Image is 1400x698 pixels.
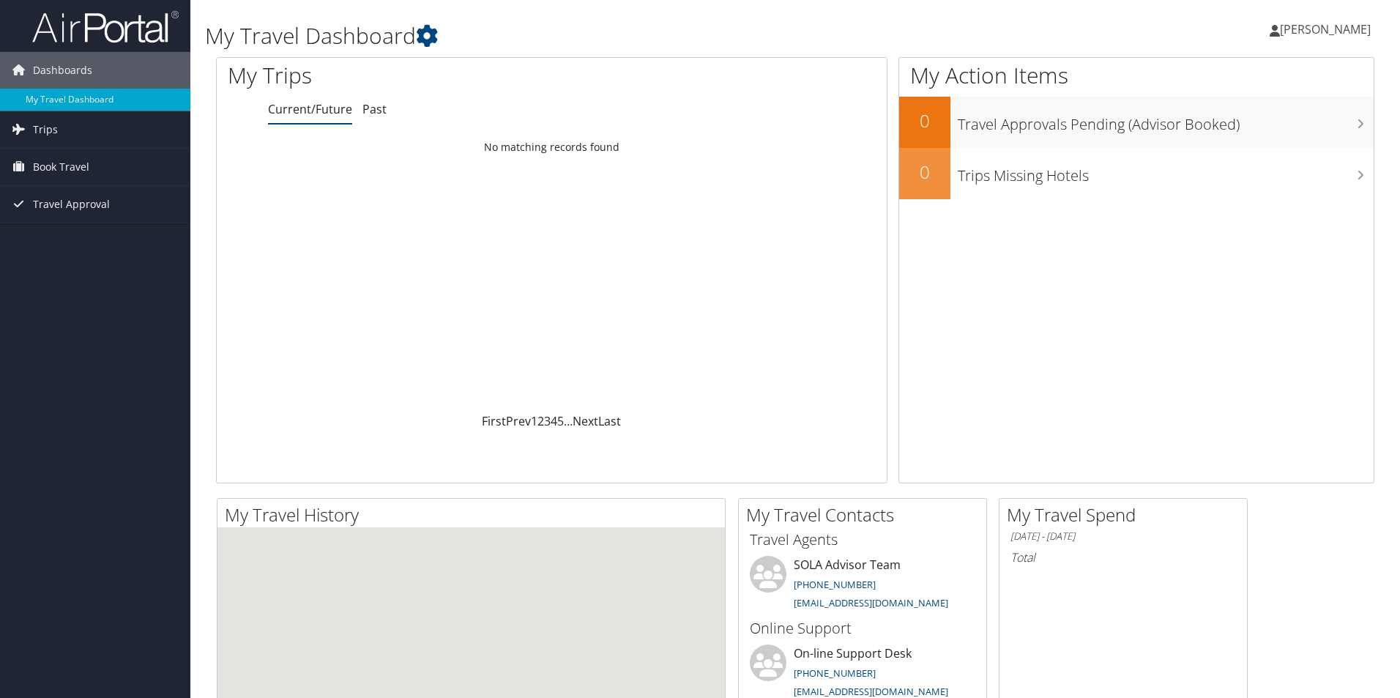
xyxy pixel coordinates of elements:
[573,413,598,429] a: Next
[1270,7,1385,51] a: [PERSON_NAME]
[1280,21,1371,37] span: [PERSON_NAME]
[217,134,887,160] td: No matching records found
[33,186,110,223] span: Travel Approval
[1010,530,1236,543] h6: [DATE] - [DATE]
[544,413,551,429] a: 3
[531,413,537,429] a: 1
[794,667,876,680] a: [PHONE_NUMBER]
[742,556,983,616] li: SOLA Advisor Team
[33,52,92,89] span: Dashboards
[228,60,597,91] h1: My Trips
[750,618,975,639] h3: Online Support
[482,413,506,429] a: First
[205,21,992,51] h1: My Travel Dashboard
[899,160,950,185] h2: 0
[506,413,531,429] a: Prev
[225,502,725,527] h2: My Travel History
[551,413,557,429] a: 4
[794,685,948,698] a: [EMAIL_ADDRESS][DOMAIN_NAME]
[268,101,352,117] a: Current/Future
[958,158,1374,186] h3: Trips Missing Hotels
[899,108,950,133] h2: 0
[794,596,948,609] a: [EMAIL_ADDRESS][DOMAIN_NAME]
[746,502,986,527] h2: My Travel Contacts
[899,148,1374,199] a: 0Trips Missing Hotels
[33,149,89,185] span: Book Travel
[1007,502,1247,527] h2: My Travel Spend
[557,413,564,429] a: 5
[598,413,621,429] a: Last
[750,530,975,550] h3: Travel Agents
[958,107,1374,135] h3: Travel Approvals Pending (Advisor Booked)
[1010,549,1236,565] h6: Total
[794,578,876,591] a: [PHONE_NUMBER]
[537,413,544,429] a: 2
[362,101,387,117] a: Past
[899,60,1374,91] h1: My Action Items
[564,413,573,429] span: …
[899,97,1374,148] a: 0Travel Approvals Pending (Advisor Booked)
[33,111,58,148] span: Trips
[32,10,179,44] img: airportal-logo.png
